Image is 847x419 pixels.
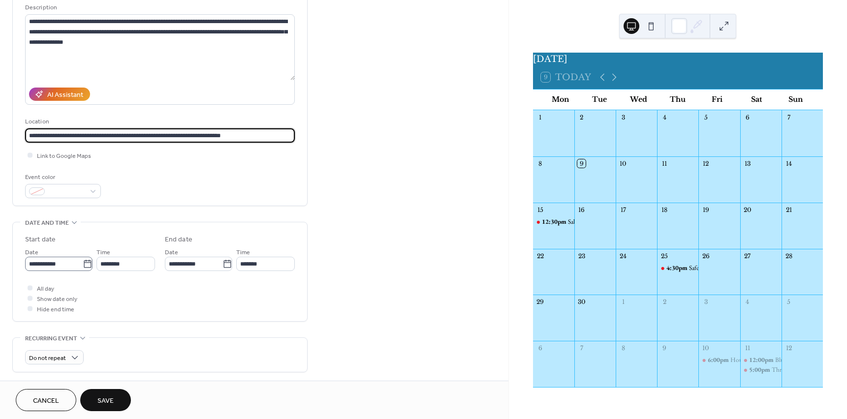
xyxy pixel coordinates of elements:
[96,247,110,258] span: Time
[533,217,574,226] div: Salvation Army-The Red Shield Classic Golf Tournament
[619,113,627,121] div: 3
[533,53,823,65] div: [DATE]
[697,90,737,110] div: Fri
[541,90,580,110] div: Mon
[580,90,619,110] div: Tue
[577,159,586,168] div: 9
[740,365,782,374] div: Thrive- Bids & Blues
[25,247,38,258] span: Date
[660,113,669,121] div: 4
[784,113,793,121] div: 7
[16,389,76,411] button: Cancel
[619,252,627,260] div: 24
[666,264,689,272] span: 4:30pm
[749,365,772,374] span: 5:00pm
[619,298,627,306] div: 1
[577,206,586,214] div: 16
[660,344,669,353] div: 9
[236,247,250,258] span: Time
[25,235,56,245] div: Start date
[743,159,752,168] div: 13
[784,252,793,260] div: 28
[702,298,710,306] div: 3
[708,356,730,364] span: 6:00pm
[743,344,752,353] div: 11
[37,304,74,315] span: Hide end time
[743,206,752,214] div: 20
[577,113,586,121] div: 2
[702,252,710,260] div: 26
[660,298,669,306] div: 2
[689,264,794,272] div: Safelight-Dandelion Cafe Ribbon Cutting
[619,90,659,110] div: Wed
[657,264,698,272] div: Safelight-Dandelion Cafe Ribbon Cutting
[536,344,544,353] div: 6
[749,356,775,364] span: 12:00pm
[660,159,669,168] div: 11
[25,117,293,127] div: Location
[577,344,586,353] div: 7
[660,252,669,260] div: 25
[743,252,752,260] div: 27
[702,206,710,214] div: 19
[737,90,776,110] div: Sat
[25,2,293,13] div: Description
[784,344,793,353] div: 12
[619,206,627,214] div: 17
[536,113,544,121] div: 1
[29,88,90,101] button: AI Assistant
[660,206,669,214] div: 18
[776,90,815,110] div: Sun
[536,206,544,214] div: 15
[25,218,69,228] span: Date and time
[784,298,793,306] div: 5
[165,247,178,258] span: Date
[25,333,77,344] span: Recurring event
[37,151,91,161] span: Link to Google Maps
[784,159,793,168] div: 14
[536,159,544,168] div: 8
[619,344,627,353] div: 8
[772,365,824,374] div: Thrive- Bids & Blues
[536,252,544,260] div: 22
[80,389,131,411] button: Save
[702,344,710,353] div: 10
[740,356,782,364] div: Blue Ridge Humane Society's 75th Birthday Bash
[743,298,752,306] div: 4
[577,252,586,260] div: 23
[37,284,54,294] span: All day
[37,294,77,304] span: Show date only
[97,396,114,406] span: Save
[568,217,710,226] div: Salvation Army-The Red Shield Classic Golf Tournament
[165,235,192,245] div: End date
[743,113,752,121] div: 6
[658,90,697,110] div: Thu
[29,353,66,364] span: Do not repeat
[25,172,99,182] div: Event color
[784,206,793,214] div: 21
[577,298,586,306] div: 30
[702,159,710,168] div: 12
[619,159,627,168] div: 10
[542,217,568,226] span: 12:30pm
[33,396,59,406] span: Cancel
[702,113,710,121] div: 5
[47,90,83,100] div: AI Assistant
[698,356,740,364] div: Housing Assistance Corporation - Annual Gala
[536,298,544,306] div: 29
